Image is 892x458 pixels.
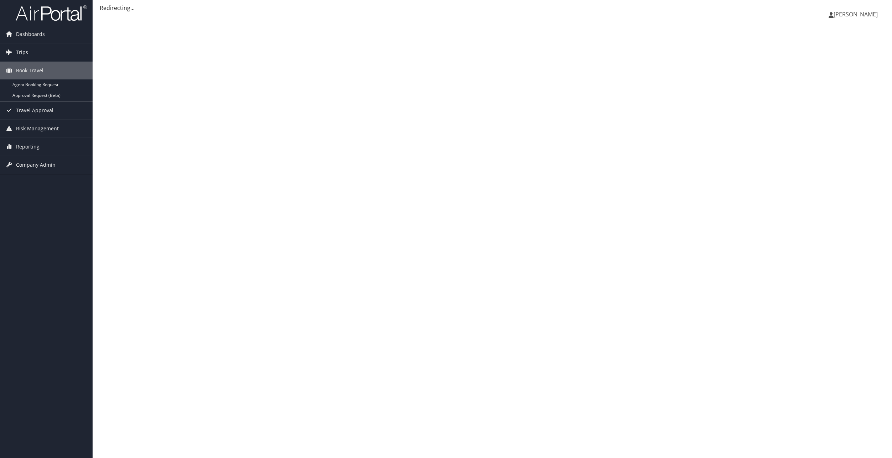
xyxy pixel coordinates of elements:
[834,10,878,18] span: [PERSON_NAME]
[100,4,885,12] div: Redirecting...
[16,43,28,61] span: Trips
[16,102,53,119] span: Travel Approval
[16,156,56,174] span: Company Admin
[16,62,43,79] span: Book Travel
[16,5,87,21] img: airportal-logo.png
[16,120,59,137] span: Risk Management
[829,4,885,25] a: [PERSON_NAME]
[16,25,45,43] span: Dashboards
[16,138,40,156] span: Reporting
